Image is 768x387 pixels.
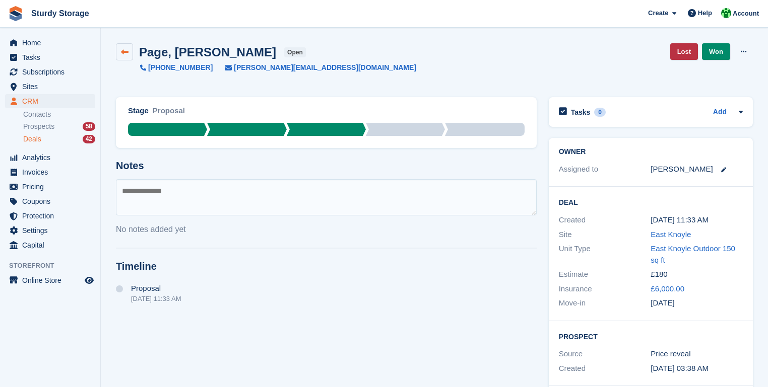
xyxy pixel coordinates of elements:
a: menu [5,50,95,64]
div: Move-in [559,297,651,309]
span: open [284,47,306,57]
span: [PERSON_NAME][EMAIL_ADDRESS][DOMAIN_NAME] [234,62,416,73]
div: [DATE] 11:33 AM [651,214,743,226]
a: menu [5,209,95,223]
span: Prospects [23,122,54,131]
a: menu [5,36,95,50]
a: Add [713,107,727,118]
div: Stage [128,105,149,117]
a: menu [5,194,95,208]
div: [DATE] 11:33 AM [131,295,181,302]
span: Subscriptions [22,65,83,79]
span: No notes added yet [116,225,186,234]
a: menu [5,165,95,179]
span: Sites [22,80,83,94]
span: Analytics [22,150,83,165]
span: Help [698,8,712,18]
span: Create [648,8,668,18]
a: Lost [670,43,698,60]
a: Sturdy Storage [27,5,93,22]
span: Coupons [22,194,83,208]
img: Simon Sturdy [721,8,731,18]
div: 58 [83,122,95,131]
a: Prospects 58 [23,121,95,132]
div: Unit Type [559,243,651,266]
a: menu [5,65,95,79]
a: menu [5,94,95,108]
a: Preview store [83,274,95,286]
div: £180 [651,269,743,280]
a: [PERSON_NAME][EMAIL_ADDRESS][DOMAIN_NAME] [213,62,416,73]
div: 42 [83,135,95,143]
a: menu [5,150,95,165]
span: [PHONE_NUMBER] [148,62,213,73]
span: Home [22,36,83,50]
a: menu [5,238,95,252]
h2: Timeline [116,261,537,272]
div: [PERSON_NAME] [651,164,713,175]
div: Created [559,363,651,374]
div: [DATE] [651,297,743,309]
a: menu [5,180,95,194]
a: East Knoyle [651,230,691,239]
div: [DATE] 03:38 AM [651,363,743,374]
div: Estimate [559,269,651,280]
img: stora-icon-8386f47178a22dfd0bd8f6a31ec36ba5ce8667c1dd55bd0f319d3a0aa187defe.svg [8,6,23,21]
div: Insurance [559,283,651,295]
a: Contacts [23,110,95,119]
div: Source [559,348,651,360]
span: CRM [22,94,83,108]
span: Storefront [9,261,100,271]
span: Proposal [131,284,161,292]
a: Deals 42 [23,134,95,144]
div: Proposal [153,105,185,123]
a: [PHONE_NUMBER] [140,62,213,73]
span: Capital [22,238,83,252]
a: menu [5,80,95,94]
span: Deals [23,134,41,144]
span: Online Store [22,273,83,287]
h2: Prospect [559,331,743,341]
h2: Owner [559,148,743,156]
span: Tasks [22,50,83,64]
div: Site [559,229,651,241]
h2: Notes [116,160,537,172]
div: Created [559,214,651,226]
a: menu [5,273,95,287]
h2: Tasks [571,108,591,117]
div: Assigned to [559,164,651,175]
a: East Knoyle Outdoor 150 sq ft [651,244,735,264]
h2: Page, [PERSON_NAME] [139,45,276,59]
a: menu [5,223,95,238]
a: Won [702,43,730,60]
span: Invoices [22,165,83,179]
span: Settings [22,223,83,238]
a: £6,000.00 [651,284,684,293]
h2: Deal [559,197,743,207]
div: Price reveal [651,348,743,360]
span: Account [733,9,759,19]
div: 0 [594,108,606,117]
span: Pricing [22,180,83,194]
span: Protection [22,209,83,223]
